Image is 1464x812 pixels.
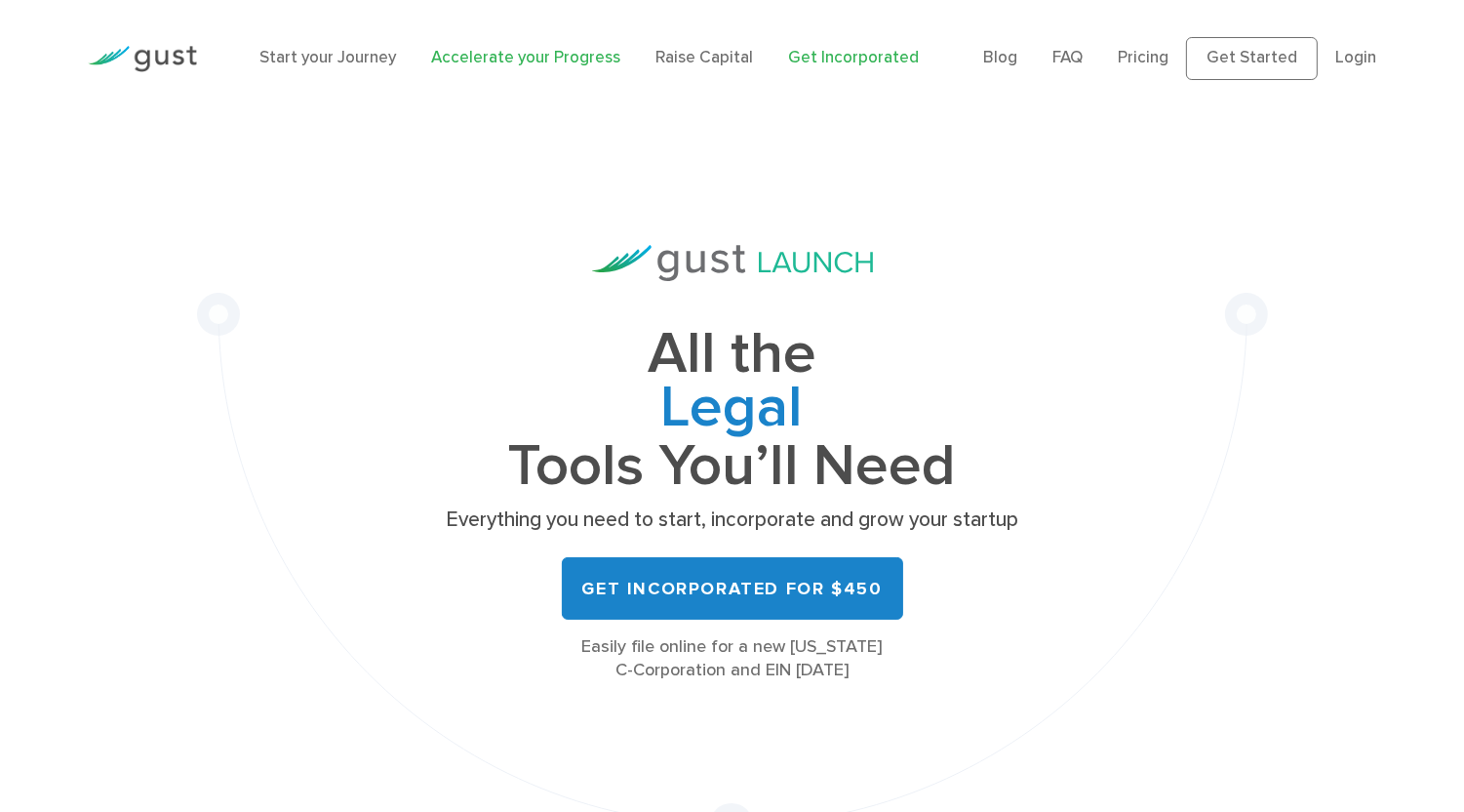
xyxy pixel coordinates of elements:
[562,557,903,620] a: Get Incorporated for $450
[259,48,396,67] a: Start your Journey
[88,46,197,72] img: Gust Logo
[440,635,1025,682] div: Easily file online for a new [US_STATE] C-Corporation and EIN [DATE]
[1118,48,1168,67] a: Pricing
[788,48,919,67] a: Get Incorporated
[1186,37,1318,80] a: Get Started
[440,507,1025,534] p: Everything you need to start, incorporate and grow your startup
[440,328,1025,493] h1: All the Tools You’ll Need
[440,382,1025,440] span: Legal
[655,48,753,67] a: Raise Capital
[592,245,873,281] img: Gust Launch Logo
[983,48,1017,67] a: Blog
[1335,48,1376,67] a: Login
[1052,48,1083,67] a: FAQ
[431,48,620,67] a: Accelerate your Progress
